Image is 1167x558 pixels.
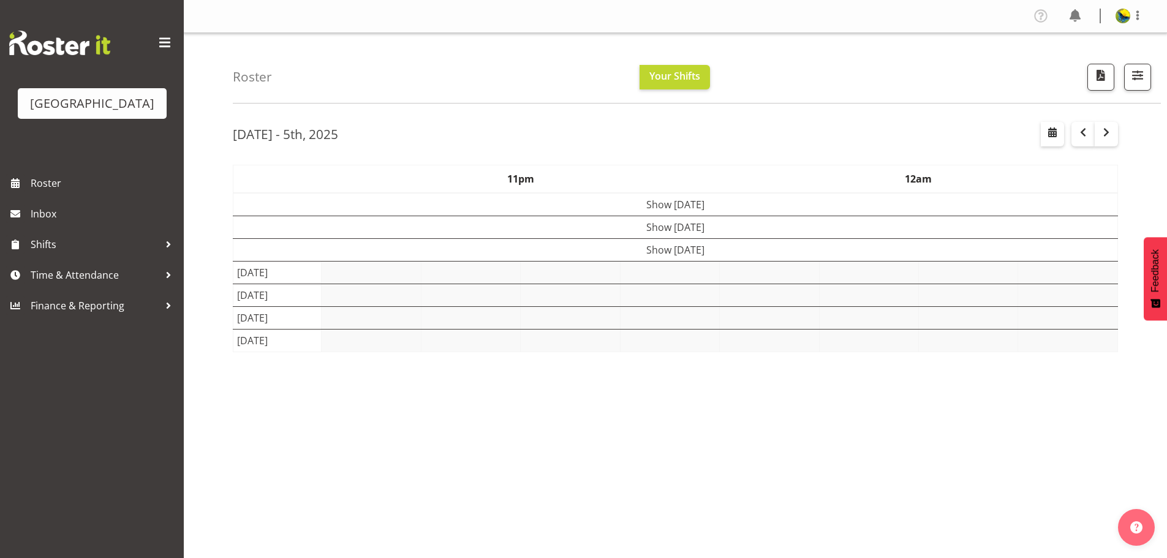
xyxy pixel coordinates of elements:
[9,31,110,55] img: Rosterit website logo
[1150,249,1161,292] span: Feedback
[233,238,1118,261] td: Show [DATE]
[30,94,154,113] div: [GEOGRAPHIC_DATA]
[1124,64,1151,91] button: Filter Shifts
[233,193,1118,216] td: Show [DATE]
[233,216,1118,238] td: Show [DATE]
[31,174,178,192] span: Roster
[649,69,700,83] span: Your Shifts
[720,165,1118,193] th: 12am
[1041,122,1064,146] button: Select a specific date within the roster.
[322,165,720,193] th: 11pm
[31,296,159,315] span: Finance & Reporting
[233,70,272,84] h4: Roster
[1144,237,1167,320] button: Feedback - Show survey
[233,329,322,352] td: [DATE]
[640,65,710,89] button: Your Shifts
[31,235,159,254] span: Shifts
[31,205,178,223] span: Inbox
[233,261,322,284] td: [DATE]
[1130,521,1142,533] img: help-xxl-2.png
[233,284,322,306] td: [DATE]
[31,266,159,284] span: Time & Attendance
[233,306,322,329] td: [DATE]
[1116,9,1130,23] img: gemma-hall22491374b5f274993ff8414464fec47f.png
[1087,64,1114,91] button: Download a PDF of the roster according to the set date range.
[233,126,338,142] h2: [DATE] - 5th, 2025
